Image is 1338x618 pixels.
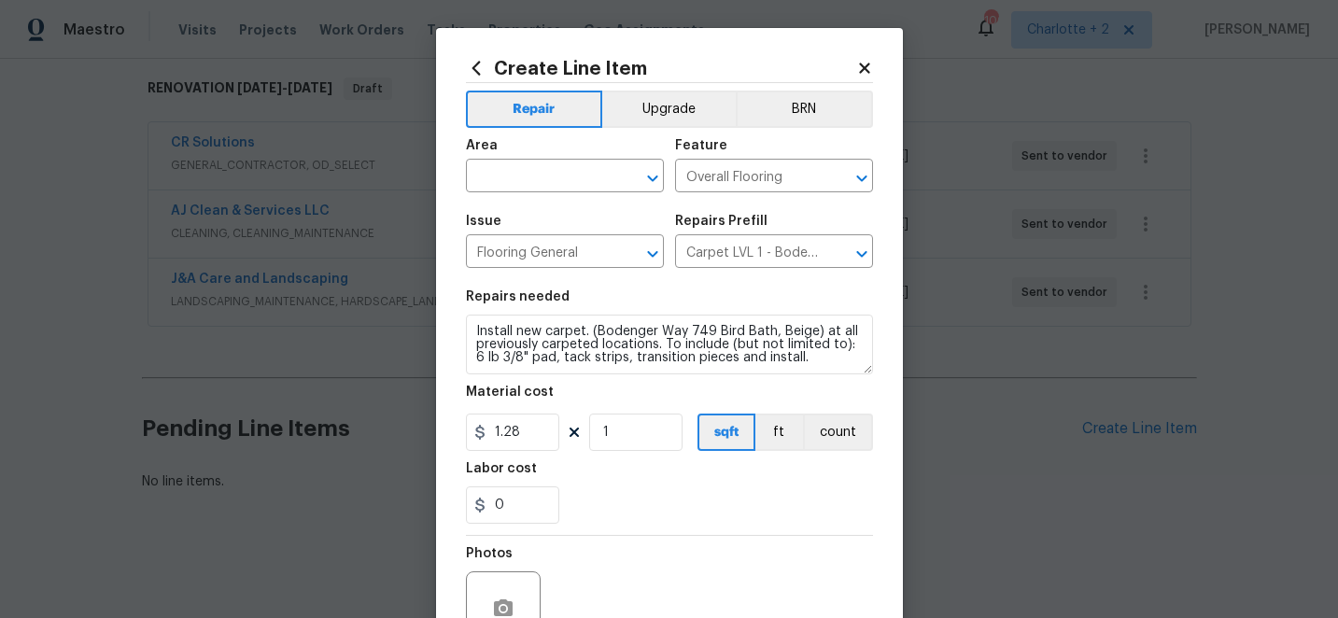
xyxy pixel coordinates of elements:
h5: Feature [675,139,727,152]
h5: Repairs Prefill [675,215,768,228]
textarea: Install new carpet. (Bodenger Way 749 Bird Bath, Beige) at all previously carpeted locations. To ... [466,315,873,374]
button: BRN [736,91,873,128]
button: Upgrade [602,91,736,128]
h5: Photos [466,547,513,560]
h5: Labor cost [466,462,537,475]
button: Open [640,241,666,267]
h5: Area [466,139,498,152]
button: ft [755,414,803,451]
button: sqft [697,414,755,451]
button: Open [849,241,875,267]
h2: Create Line Item [466,58,856,78]
button: Open [849,165,875,191]
button: Open [640,165,666,191]
h5: Material cost [466,386,554,399]
button: Repair [466,91,603,128]
button: count [803,414,873,451]
h5: Issue [466,215,501,228]
h5: Repairs needed [466,290,570,303]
